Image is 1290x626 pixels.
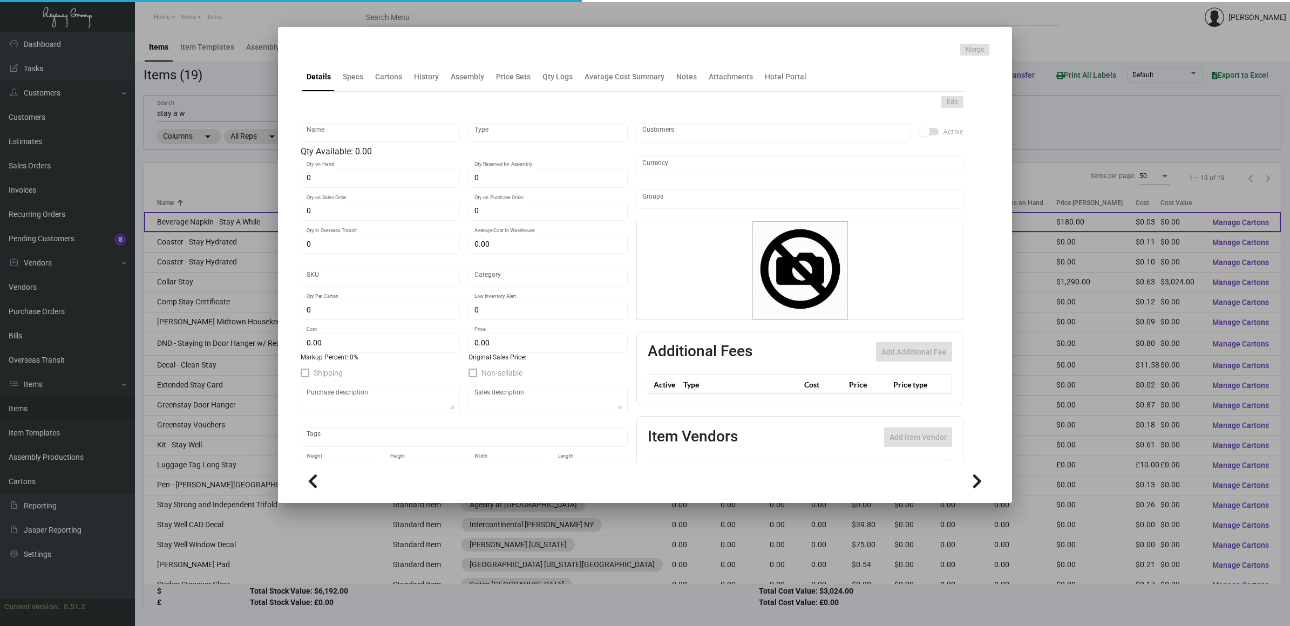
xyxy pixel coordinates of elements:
[966,45,984,55] span: Merge
[681,375,802,394] th: Type
[642,128,905,137] input: Add new..
[585,71,664,83] div: Average Cost Summary
[941,96,963,108] button: Edit
[343,71,363,83] div: Specs
[4,601,59,613] div: Current version:
[884,427,952,447] button: Add item Vendor
[64,601,85,613] div: 0.51.2
[846,375,891,394] th: Price
[648,375,681,394] th: Active
[648,460,694,479] th: Preffered
[765,71,806,83] div: Hotel Portal
[301,145,628,158] div: Qty Available: 0.00
[314,366,343,379] span: Shipping
[496,71,531,83] div: Price Sets
[947,98,958,107] span: Edit
[694,460,859,479] th: Vendor
[960,44,989,56] button: Merge
[943,125,963,138] span: Active
[891,375,939,394] th: Price type
[876,342,952,362] button: Add Additional Fee
[859,460,952,479] th: SKU
[890,433,947,441] span: Add item Vendor
[642,195,958,203] input: Add new..
[709,71,753,83] div: Attachments
[676,71,697,83] div: Notes
[648,342,752,362] h2: Additional Fees
[881,348,947,356] span: Add Additional Fee
[414,71,439,83] div: History
[451,71,484,83] div: Assembly
[307,71,331,83] div: Details
[375,71,402,83] div: Cartons
[542,71,573,83] div: Qty Logs
[802,375,846,394] th: Cost
[481,366,522,379] span: Non-sellable
[648,427,738,447] h2: Item Vendors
